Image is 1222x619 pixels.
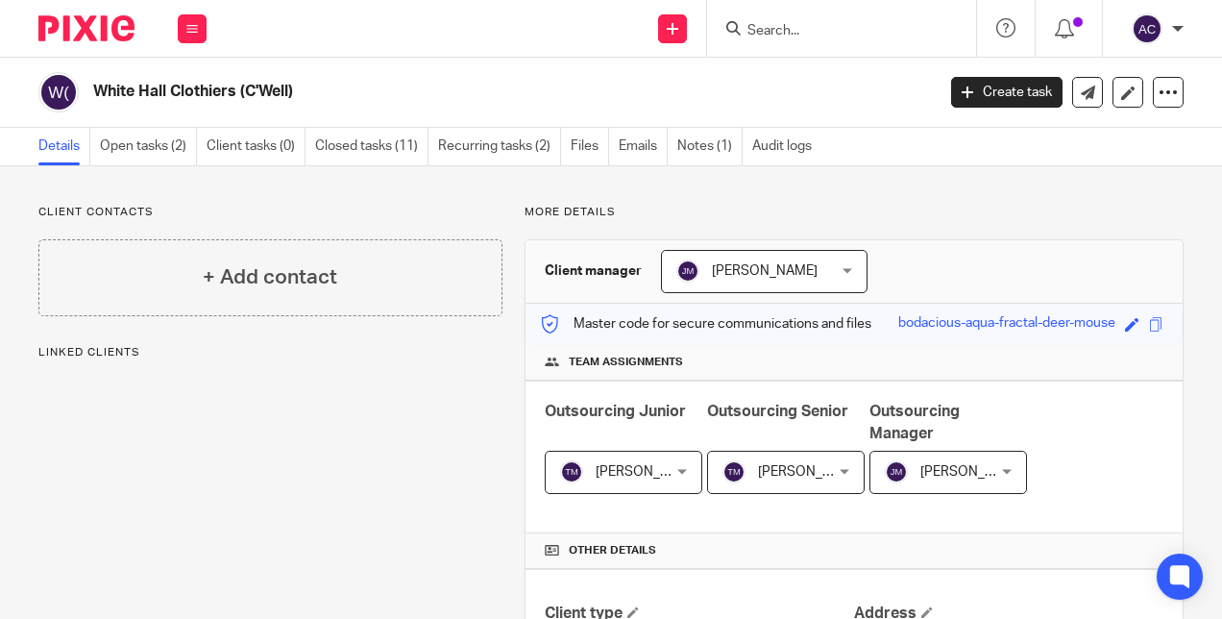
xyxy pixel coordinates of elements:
[38,345,502,360] p: Linked clients
[677,128,743,165] a: Notes (1)
[203,262,337,292] h4: + Add contact
[951,77,1063,108] a: Create task
[545,404,686,419] span: Outsourcing Junior
[100,128,197,165] a: Open tasks (2)
[569,543,656,558] span: Other details
[898,313,1115,335] div: bodacious-aqua-fractal-deer-mouse
[38,128,90,165] a: Details
[1132,13,1162,44] img: svg%3E
[619,128,668,165] a: Emails
[745,23,918,40] input: Search
[207,128,305,165] a: Client tasks (0)
[596,465,701,479] span: [PERSON_NAME]
[885,460,908,483] img: svg%3E
[676,260,699,283] img: svg%3E
[571,128,609,165] a: Files
[722,460,745,483] img: svg%3E
[707,404,848,419] span: Outsourcing Senior
[540,314,871,334] p: Master code for secure communications and files
[525,205,1184,220] p: More details
[38,72,79,112] img: svg%3E
[712,264,818,278] span: [PERSON_NAME]
[758,465,864,479] span: [PERSON_NAME]
[315,128,428,165] a: Closed tasks (11)
[93,82,756,102] h2: White Hall Clothiers (C'Well)
[752,128,821,165] a: Audit logs
[920,465,1026,479] span: [PERSON_NAME]
[545,261,642,281] h3: Client manager
[38,15,134,41] img: Pixie
[438,128,561,165] a: Recurring tasks (2)
[569,355,683,370] span: Team assignments
[38,205,502,220] p: Client contacts
[560,460,583,483] img: svg%3E
[869,404,960,441] span: Outsourcing Manager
